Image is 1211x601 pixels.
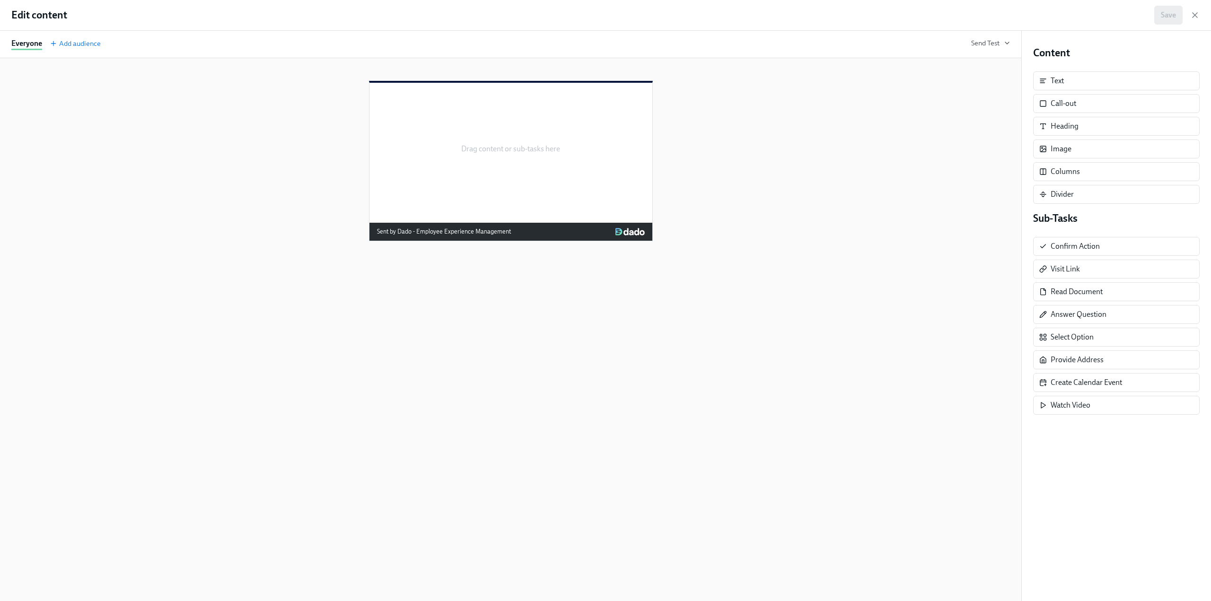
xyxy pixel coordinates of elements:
div: Image [1033,139,1200,158]
div: Read Document [1033,282,1200,301]
div: Visit Link [1033,260,1200,279]
div: Text [1051,76,1064,86]
div: Drag content or sub-tasks here [461,102,560,196]
div: Confirm Action [1051,241,1100,252]
img: Dado [615,228,644,235]
div: Confirm Action [1033,237,1200,256]
div: Divider [1051,189,1074,200]
div: Text [1033,71,1200,90]
div: Answer Question [1033,305,1200,324]
div: Select Option [1051,332,1094,342]
div: Provide Address [1051,355,1104,365]
div: Create Calendar Event [1033,373,1200,392]
div: Create Calendar Event [1051,377,1122,388]
div: Divider [1033,185,1200,204]
div: Sent by Dado - Employee Experience Management [377,226,511,237]
div: Columns [1033,162,1200,181]
div: Provide Address [1033,350,1200,369]
h4: Sub-Tasks [1033,211,1200,226]
div: Heading [1051,121,1079,131]
div: Call-out [1051,98,1076,109]
div: Select Option [1033,328,1200,347]
h1: Edit content [11,8,67,22]
div: Answer Question [1051,309,1106,320]
div: Image [1051,144,1071,154]
h4: Content [1033,46,1200,60]
button: Add audience [50,39,101,50]
div: Read Document [1051,287,1103,297]
div: Everyone [11,38,42,50]
div: Columns [1051,166,1080,177]
div: Watch Video [1033,396,1200,415]
button: Send Test [971,38,1010,48]
div: Visit Link [1051,264,1080,274]
div: Watch Video [1051,400,1090,410]
div: Heading [1033,117,1200,136]
span: Add audience [50,39,101,48]
div: Call-out [1033,94,1200,113]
